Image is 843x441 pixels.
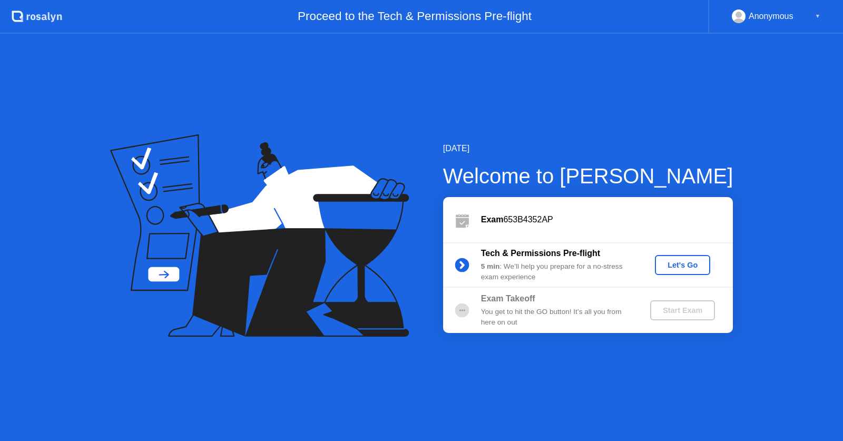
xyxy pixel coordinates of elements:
div: Anonymous [749,9,793,23]
div: You get to hit the GO button! It’s all you from here on out [481,307,633,328]
b: Tech & Permissions Pre-flight [481,249,600,258]
b: 5 min [481,262,500,270]
b: Exam [481,215,504,224]
div: [DATE] [443,142,733,155]
div: Start Exam [654,306,711,315]
b: Exam Takeoff [481,294,535,303]
div: 653B4352AP [481,213,733,226]
button: Start Exam [650,300,715,320]
div: ▼ [815,9,820,23]
button: Let's Go [655,255,710,275]
div: Welcome to [PERSON_NAME] [443,160,733,192]
div: Let's Go [659,261,706,269]
div: : We’ll help you prepare for a no-stress exam experience [481,261,633,283]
